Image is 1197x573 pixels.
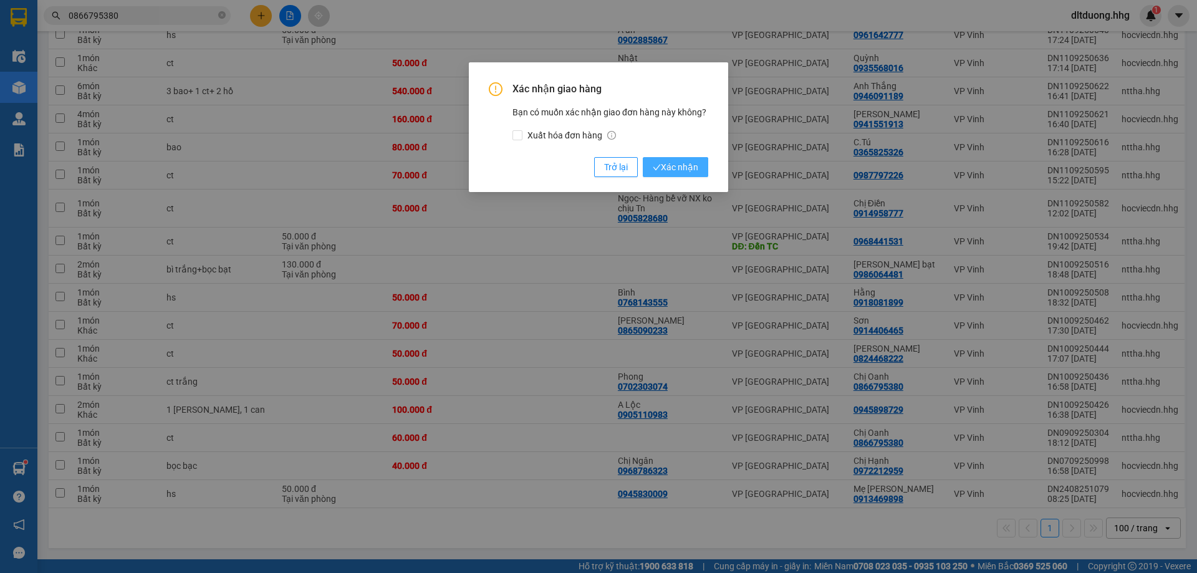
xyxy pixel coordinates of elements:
strong: PHIẾU GỬI HÀNG [48,91,111,118]
button: checkXác nhận [643,157,708,177]
span: Trở lại [604,160,628,174]
span: exclamation-circle [489,82,502,96]
span: Xác nhận giao hàng [512,82,708,96]
span: info-circle [607,131,616,140]
span: Xác nhận [653,160,698,174]
span: check [653,163,661,171]
span: 42 [PERSON_NAME] - Vinh - [GEOGRAPHIC_DATA] [30,42,121,74]
img: logo [7,52,28,113]
button: Trở lại [594,157,638,177]
div: Bạn có muốn xác nhận giao đơn hàng này không? [512,105,708,142]
span: Xuất hóa đơn hàng [522,128,621,142]
strong: HÃNG XE HẢI HOÀNG GIA [40,12,118,39]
